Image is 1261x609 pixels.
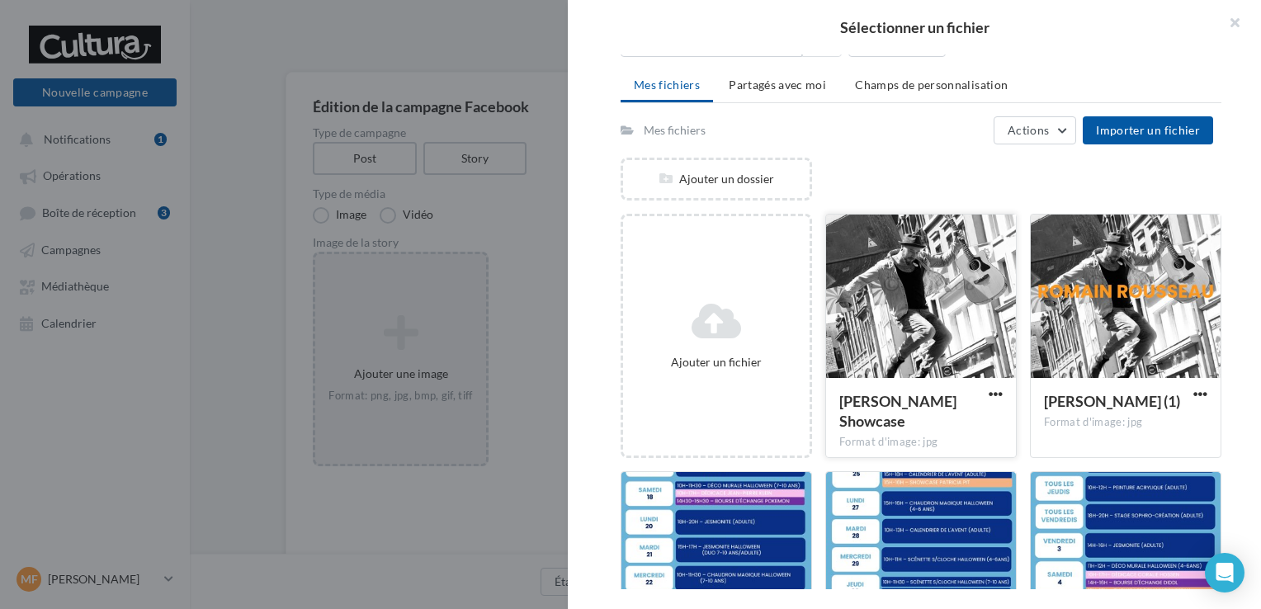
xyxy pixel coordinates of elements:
[634,78,700,92] span: Mes fichiers
[839,435,1003,450] div: Format d'image: jpg
[729,78,826,92] span: Partagés avec moi
[630,354,803,371] div: Ajouter un fichier
[1044,392,1180,410] span: ROMAIN ROUSSEAU (1)
[1008,123,1049,137] span: Actions
[1205,553,1244,592] div: Open Intercom Messenger
[1083,116,1213,144] button: Importer un fichier
[644,122,706,139] div: Mes fichiers
[1044,415,1207,430] div: Format d'image: jpg
[1096,123,1200,137] span: Importer un fichier
[839,392,956,430] span: Romain Showcase
[623,171,810,187] div: Ajouter un dossier
[594,20,1235,35] h2: Sélectionner un fichier
[855,78,1008,92] span: Champs de personnalisation
[994,116,1076,144] button: Actions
